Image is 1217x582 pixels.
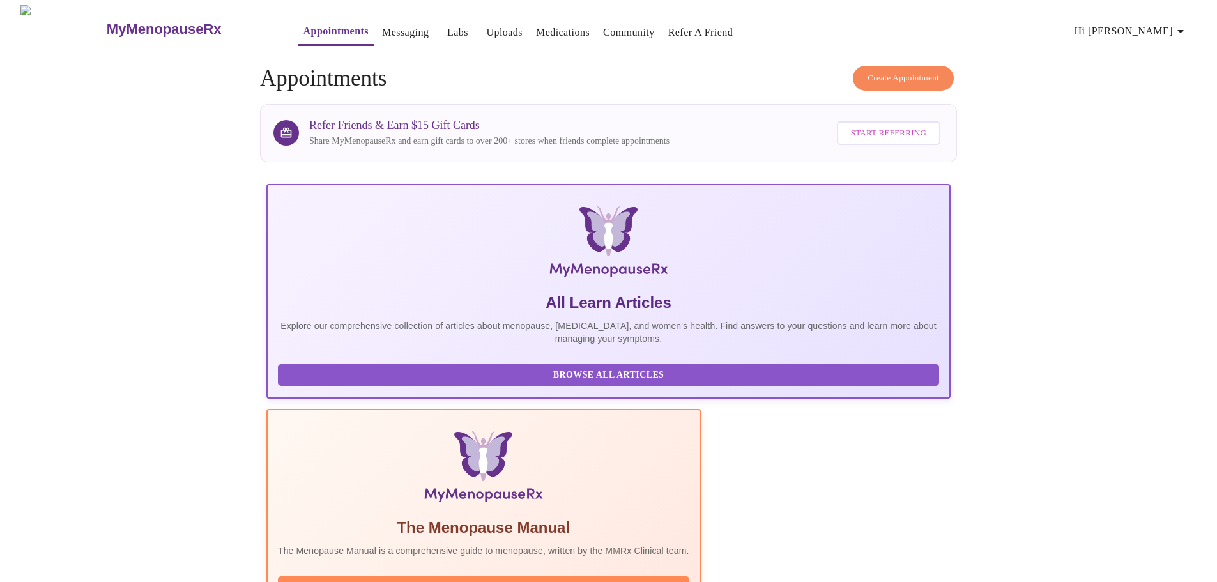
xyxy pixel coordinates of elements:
a: Labs [447,24,468,42]
img: MyMenopauseRx Logo [20,5,105,53]
a: Medications [536,24,590,42]
a: Browse All Articles [278,369,942,379]
p: Share MyMenopauseRx and earn gift cards to over 200+ stores when friends complete appointments [309,135,670,148]
span: Browse All Articles [291,367,926,383]
h5: The Menopause Manual [278,517,689,538]
h3: Refer Friends & Earn $15 Gift Cards [309,119,670,132]
h3: MyMenopauseRx [107,21,222,38]
p: Explore our comprehensive collection of articles about menopause, [MEDICAL_DATA], and women's hea... [278,319,939,345]
h5: All Learn Articles [278,293,939,313]
a: Appointments [303,22,369,40]
a: MyMenopauseRx [105,7,272,52]
button: Messaging [377,20,434,45]
button: Hi [PERSON_NAME] [1069,19,1193,44]
img: MyMenopauseRx Logo [381,206,836,282]
span: Start Referring [851,126,926,141]
button: Create Appointment [853,66,954,91]
button: Browse All Articles [278,364,939,387]
a: Start Referring [834,115,944,151]
button: Uploads [481,20,528,45]
h4: Appointments [260,66,957,91]
img: Menopause Manual [343,431,624,507]
a: Refer a Friend [668,24,733,42]
button: Start Referring [837,121,940,145]
p: The Menopause Manual is a comprehensive guide to menopause, written by the MMRx Clinical team. [278,544,689,557]
button: Community [598,20,660,45]
button: Medications [531,20,595,45]
span: Create Appointment [868,71,939,86]
button: Labs [437,20,478,45]
a: Uploads [486,24,523,42]
a: Messaging [382,24,429,42]
span: Hi [PERSON_NAME] [1075,22,1188,40]
button: Appointments [298,19,374,46]
a: Community [603,24,655,42]
button: Refer a Friend [663,20,739,45]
